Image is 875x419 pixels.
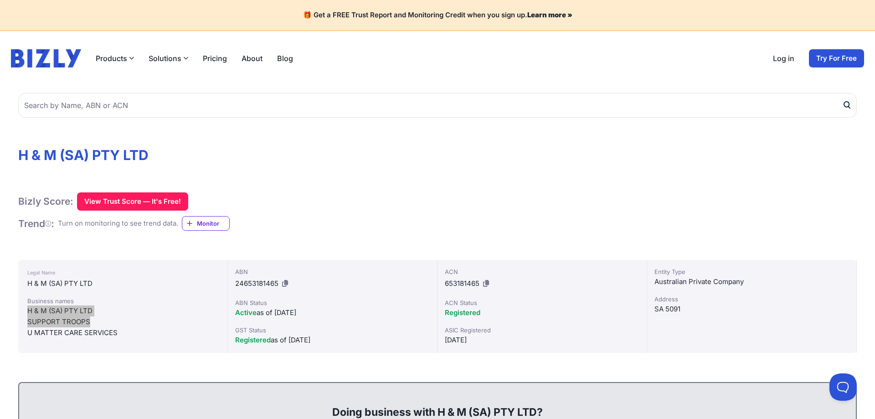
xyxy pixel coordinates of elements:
[277,53,293,64] a: Blog
[235,326,430,335] div: GST Status
[149,53,188,64] button: Solutions
[445,298,639,307] div: ACN Status
[197,219,229,228] span: Monitor
[27,296,218,305] div: Business names
[18,217,54,230] h1: Trend :
[773,53,794,64] a: Log in
[654,276,849,287] div: Australian Private Company
[654,267,849,276] div: Entity Type
[445,279,479,288] span: 653181465
[235,336,271,344] span: Registered
[27,305,218,316] div: H & M (SA) PTY LTD
[809,49,864,67] a: Try For Free
[445,308,480,317] span: Registered
[77,192,188,211] button: View Trust Score — It's Free!
[18,147,857,163] h1: H & M (SA) PTY LTD
[235,267,430,276] div: ABN
[235,298,430,307] div: ABN Status
[235,279,278,288] span: 24653181465
[654,304,849,315] div: SA 5091
[58,218,178,229] div: Turn on monitoring to see trend data.
[11,11,864,20] h4: 🎁 Get a FREE Trust Report and Monitoring Credit when you sign up.
[203,53,227,64] a: Pricing
[27,316,218,327] div: SUPPORT TROOPS
[18,195,73,207] h1: Bizly Score:
[445,335,639,346] div: [DATE]
[829,373,857,401] iframe: Toggle Customer Support
[27,327,218,338] div: U MATTER CARE SERVICES
[527,10,572,19] a: Learn more »
[445,267,639,276] div: ACN
[18,93,857,118] input: Search by Name, ABN or ACN
[445,326,639,335] div: ASIC Registered
[27,267,218,278] div: Legal Name
[235,335,430,346] div: as of [DATE]
[654,295,849,304] div: Address
[96,53,134,64] button: Products
[27,278,218,289] div: H & M (SA) PTY LTD
[235,307,430,318] div: as of [DATE]
[182,216,230,231] a: Monitor
[242,53,262,64] a: About
[235,308,257,317] span: Active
